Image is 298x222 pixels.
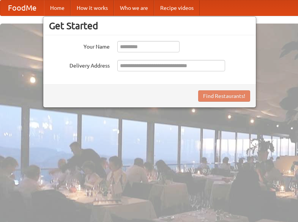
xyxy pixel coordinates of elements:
[49,20,250,31] h3: Get Started
[154,0,200,16] a: Recipe videos
[49,60,110,69] label: Delivery Address
[114,0,154,16] a: Who we are
[49,41,110,50] label: Your Name
[0,0,44,16] a: FoodMe
[198,90,250,102] button: Find Restaurants!
[71,0,114,16] a: How it works
[44,0,71,16] a: Home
